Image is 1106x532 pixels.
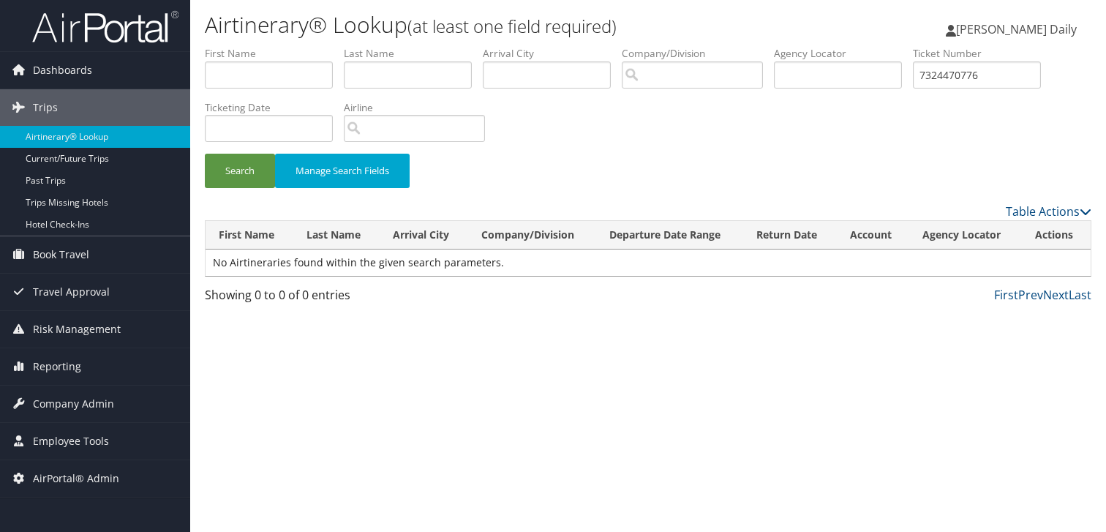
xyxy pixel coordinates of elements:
[205,46,344,61] label: First Name
[206,250,1091,276] td: No Airtineraries found within the given search parameters.
[33,311,121,348] span: Risk Management
[344,100,496,115] label: Airline
[483,46,622,61] label: Arrival City
[32,10,178,44] img: airportal-logo.png
[33,423,109,460] span: Employee Tools
[956,21,1077,37] span: [PERSON_NAME] Daily
[1018,287,1043,303] a: Prev
[837,221,910,250] th: Account: activate to sort column ascending
[913,46,1052,61] label: Ticket Number
[33,274,110,310] span: Travel Approval
[946,7,1091,51] a: [PERSON_NAME] Daily
[205,10,796,40] h1: Airtinerary® Lookup
[909,221,1021,250] th: Agency Locator: activate to sort column ascending
[344,46,483,61] label: Last Name
[275,154,410,188] button: Manage Search Fields
[596,221,743,250] th: Departure Date Range: activate to sort column ascending
[407,14,617,38] small: (at least one field required)
[1043,287,1069,303] a: Next
[33,460,119,497] span: AirPortal® Admin
[33,52,92,89] span: Dashboards
[1022,221,1091,250] th: Actions
[468,221,596,250] th: Company/Division
[994,287,1018,303] a: First
[293,221,380,250] th: Last Name: activate to sort column ascending
[33,236,89,273] span: Book Travel
[33,89,58,126] span: Trips
[205,286,410,311] div: Showing 0 to 0 of 0 entries
[205,100,344,115] label: Ticketing Date
[1069,287,1091,303] a: Last
[33,348,81,385] span: Reporting
[622,46,774,61] label: Company/Division
[380,221,468,250] th: Arrival City: activate to sort column ascending
[743,221,837,250] th: Return Date: activate to sort column ascending
[205,154,275,188] button: Search
[1006,203,1091,220] a: Table Actions
[33,386,114,422] span: Company Admin
[774,46,913,61] label: Agency Locator
[206,221,293,250] th: First Name: activate to sort column ascending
